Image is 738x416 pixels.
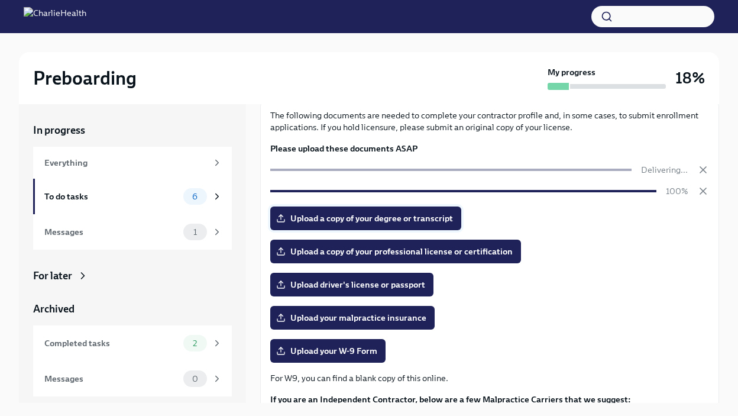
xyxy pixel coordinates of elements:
p: 100% [666,185,688,197]
a: For later [33,269,232,283]
h3: 18% [675,67,705,89]
a: Everything [33,147,232,179]
div: For later [33,269,72,283]
span: Upload your W-9 Form [279,345,377,357]
a: In progress [33,123,232,137]
h2: Preboarding [33,66,137,90]
label: Upload your malpractice insurance [270,306,435,330]
span: Upload a copy of your degree or transcript [279,212,453,224]
label: Upload a copy of your professional license or certification [270,240,521,263]
div: Completed tasks [44,337,179,350]
img: CharlieHealth [24,7,86,26]
button: Cancel [697,164,709,176]
span: Upload your malpractice insurance [279,312,426,324]
a: Archived [33,302,232,316]
p: The following documents are needed to complete your contractor profile and, in some cases, to sub... [270,109,709,133]
a: To do tasks6 [33,179,232,214]
span: 2 [186,339,204,348]
label: Upload a copy of your degree or transcript [270,207,461,230]
a: Messages1 [33,214,232,250]
div: Everything [44,156,207,169]
p: For W9, you can find a blank copy of this online. [270,372,709,384]
strong: My progress [548,66,595,78]
div: Messages [44,225,179,238]
button: Cancel [697,185,709,197]
a: Messages0 [33,361,232,396]
strong: If you are an Independent Contractor, below are a few Malpractice Carriers that we suggest: [270,394,631,405]
div: To do tasks [44,190,179,203]
span: 6 [185,192,205,201]
label: Upload driver's license or passport [270,273,433,296]
a: Completed tasks2 [33,325,232,361]
span: Upload driver's license or passport [279,279,425,291]
span: 0 [185,375,205,383]
span: Upload a copy of your professional license or certification [279,246,513,257]
label: Upload your W-9 Form [270,339,386,363]
strong: Please upload these documents ASAP [270,143,417,154]
div: Messages [44,372,179,385]
span: 1 [186,228,204,237]
p: Delivering... [641,164,688,176]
